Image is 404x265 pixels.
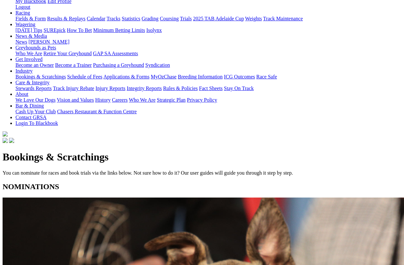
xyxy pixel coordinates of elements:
[47,16,85,21] a: Results & Replays
[67,27,92,33] a: How To Bet
[107,16,120,21] a: Tracks
[15,62,54,68] a: Become an Owner
[15,62,401,68] div: Get Involved
[187,97,217,103] a: Privacy Policy
[87,16,105,21] a: Calendar
[146,27,162,33] a: Isolynx
[15,45,56,50] a: Greyhounds as Pets
[15,91,28,97] a: About
[15,97,55,103] a: We Love Our Dogs
[129,97,156,103] a: Who We Are
[15,39,27,45] a: News
[142,16,159,21] a: Grading
[93,27,145,33] a: Minimum Betting Limits
[263,16,303,21] a: Track Maintenance
[163,86,198,91] a: Rules & Policies
[57,109,137,114] a: Chasers Restaurant & Function Centre
[15,4,30,10] a: Logout
[15,27,401,33] div: Wagering
[224,74,255,79] a: ICG Outcomes
[15,86,401,91] div: Care & Integrity
[93,51,138,56] a: GAP SA Assessments
[193,16,244,21] a: 2025 TAB Adelaide Cup
[3,182,401,191] h2: NOMINATIONS
[15,120,58,126] a: Login To Blackbook
[15,51,401,56] div: Greyhounds as Pets
[43,27,65,33] a: SUREpick
[256,74,277,79] a: Race Safe
[15,51,42,56] a: Who We Are
[15,68,33,74] a: Industry
[199,86,223,91] a: Fact Sheets
[28,39,69,45] a: [PERSON_NAME]
[15,74,66,79] a: Bookings & Scratchings
[95,97,111,103] a: History
[178,74,223,79] a: Breeding Information
[15,10,30,15] a: Racing
[245,16,262,21] a: Weights
[15,80,50,85] a: Care & Integrity
[3,131,8,137] img: logo-grsa-white.png
[15,27,42,33] a: [DATE] Tips
[55,62,92,68] a: Become a Trainer
[57,97,94,103] a: Vision and Values
[15,103,44,108] a: Bar & Dining
[15,16,401,22] div: Racing
[95,86,125,91] a: Injury Reports
[93,62,144,68] a: Purchasing a Greyhound
[15,97,401,103] div: About
[127,86,162,91] a: Integrity Reports
[145,62,170,68] a: Syndication
[15,74,401,80] div: Industry
[3,138,8,143] img: facebook.svg
[180,16,192,21] a: Trials
[15,16,46,21] a: Fields & Form
[15,56,43,62] a: Get Involved
[15,33,47,39] a: News & Media
[67,74,102,79] a: Schedule of Fees
[15,86,52,91] a: Stewards Reports
[53,86,94,91] a: Track Injury Rebate
[15,109,401,115] div: Bar & Dining
[160,16,179,21] a: Coursing
[3,151,401,163] h1: Bookings & Scratchings
[157,97,186,103] a: Strategic Plan
[15,109,56,114] a: Cash Up Your Club
[15,22,35,27] a: Wagering
[15,39,401,45] div: News & Media
[9,138,14,143] img: twitter.svg
[151,74,177,79] a: MyOzChase
[103,74,149,79] a: Applications & Forms
[112,97,128,103] a: Careers
[224,86,254,91] a: Stay On Track
[43,51,92,56] a: Retire Your Greyhound
[15,115,46,120] a: Contact GRSA
[122,16,140,21] a: Statistics
[3,170,401,176] p: You can nominate for races and book trials via the links below. Not sure how to do it? Our user g...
